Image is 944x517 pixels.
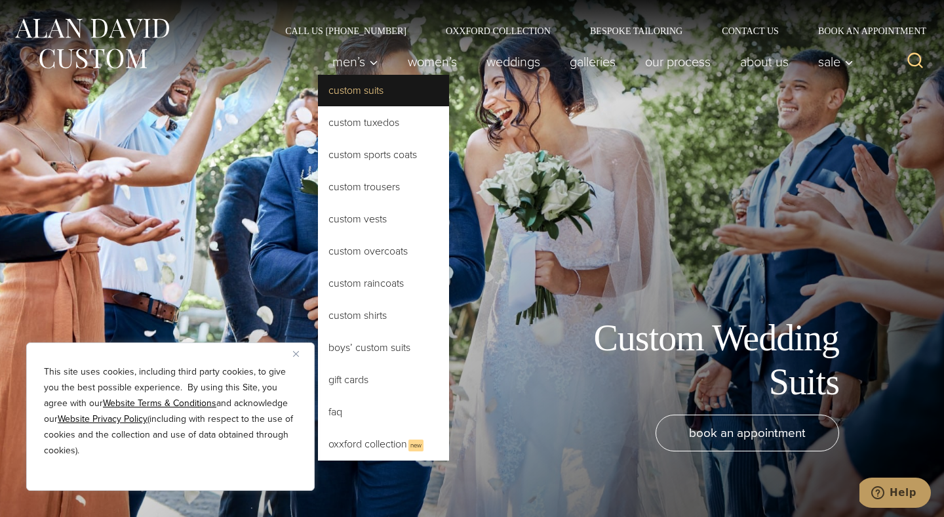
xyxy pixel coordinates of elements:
a: Gift Cards [318,364,449,396]
a: Custom Overcoats [318,236,449,267]
a: Custom Suits [318,75,449,106]
a: Our Process [631,49,726,75]
a: Bespoke Tailoring [570,26,702,35]
a: Boys’ Custom Suits [318,332,449,363]
a: Custom Trousers [318,171,449,203]
a: Website Terms & Conditions [103,396,216,410]
a: Women’s [393,49,472,75]
a: Website Privacy Policy [58,412,147,426]
span: New [408,440,423,451]
a: Custom Tuxedos [318,107,449,138]
iframe: Opens a widget where you can chat to one of our agents [859,478,931,510]
span: book an appointment [689,423,806,442]
a: Custom Raincoats [318,268,449,299]
button: Close [293,346,309,362]
a: FAQ [318,396,449,428]
a: Galleries [555,49,631,75]
nav: Primary Navigation [318,49,861,75]
a: Custom Vests [318,203,449,235]
a: book an appointment [656,415,839,451]
a: Oxxford Collection [426,26,570,35]
button: View Search Form [899,46,931,77]
a: Custom Sports Coats [318,139,449,171]
p: This site uses cookies, including third party cookies, to give you the best possible experience. ... [44,364,297,459]
a: weddings [472,49,555,75]
nav: Secondary Navigation [265,26,931,35]
img: Alan David Custom [13,14,170,73]
button: Sale sub menu toggle [804,49,861,75]
a: Book an Appointment [798,26,931,35]
a: About Us [726,49,804,75]
a: Call Us [PHONE_NUMBER] [265,26,426,35]
img: Close [293,351,299,357]
a: Oxxford CollectionNew [318,428,449,461]
h1: Custom Wedding Suits [544,316,839,404]
button: Men’s sub menu toggle [318,49,393,75]
a: Custom Shirts [318,300,449,331]
a: Contact Us [702,26,798,35]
